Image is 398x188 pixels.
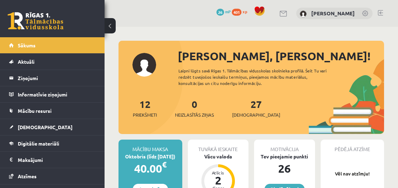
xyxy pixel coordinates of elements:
[9,86,96,102] a: Informatīvie ziņojumi
[254,160,315,177] div: 26
[18,70,96,86] legend: Ziņojumi
[175,111,214,118] span: Neizlasītās ziņas
[300,10,307,17] img: Irēna Staģe
[9,54,96,70] a: Aktuāli
[18,173,37,179] span: Atzīmes
[188,153,249,160] div: Vācu valoda
[118,140,182,153] div: Mācību maksa
[175,98,214,118] a: 0Neizlasītās ziņas
[208,171,229,175] div: Atlicis
[232,9,242,16] span: 401
[18,42,36,48] span: Sākums
[18,86,96,102] legend: Informatīvie ziņojumi
[216,9,231,14] a: 26 mP
[254,153,315,160] div: Tev pieejamie punkti
[8,12,63,30] a: Rīgas 1. Tālmācības vidusskola
[232,9,251,14] a: 401 xp
[18,108,52,114] span: Mācību resursi
[232,111,280,118] span: [DEMOGRAPHIC_DATA]
[18,124,72,130] span: [DEMOGRAPHIC_DATA]
[243,9,247,14] span: xp
[324,170,381,177] p: Vēl nav atzīmju!
[118,153,182,160] div: Oktobris (līdz [DATE])
[254,140,315,153] div: Motivācija
[216,9,224,16] span: 26
[118,160,182,177] div: 40.00
[9,70,96,86] a: Ziņojumi
[9,152,96,168] a: Maksājumi
[18,152,96,168] legend: Maksājumi
[9,103,96,119] a: Mācību resursi
[232,98,280,118] a: 27[DEMOGRAPHIC_DATA]
[133,111,157,118] span: Priekšmeti
[178,68,338,86] div: Laipni lūgts savā Rīgas 1. Tālmācības vidusskolas skolnieka profilā. Šeit Tu vari redzēt tuvojošo...
[178,48,384,64] div: [PERSON_NAME], [PERSON_NAME]!
[9,168,96,184] a: Atzīmes
[208,175,229,186] div: 2
[9,135,96,151] a: Digitālie materiāli
[18,140,59,147] span: Digitālie materiāli
[188,140,249,153] div: Tuvākā ieskaite
[321,140,384,153] div: Pēdējā atzīme
[9,37,96,53] a: Sākums
[162,159,167,170] span: €
[225,9,231,14] span: mP
[9,119,96,135] a: [DEMOGRAPHIC_DATA]
[311,10,355,17] a: [PERSON_NAME]
[18,58,35,65] span: Aktuāli
[133,98,157,118] a: 12Priekšmeti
